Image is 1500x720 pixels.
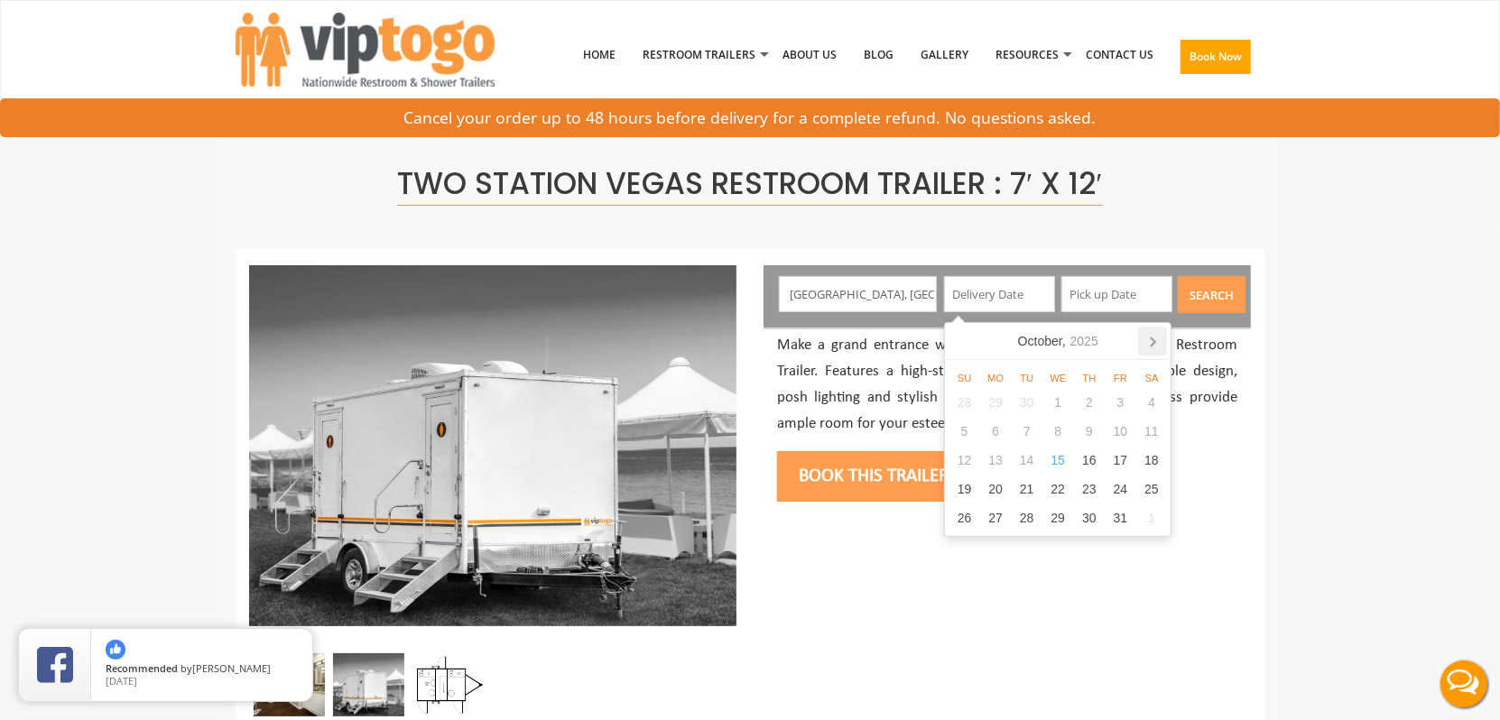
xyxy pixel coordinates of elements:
[1011,417,1042,446] div: 7
[980,475,1012,503] div: 20
[949,388,980,417] div: 28
[1074,417,1106,446] div: 9
[949,503,980,532] div: 26
[980,446,1012,475] div: 13
[106,661,178,675] span: Recommended
[192,661,271,675] span: [PERSON_NAME]
[1042,388,1074,417] div: 1
[1011,446,1042,475] div: 14
[944,276,1055,312] input: Delivery Date
[1042,371,1074,385] div: We
[1011,475,1042,503] div: 21
[907,8,982,102] a: Gallery
[629,8,769,102] a: Restroom Trailers
[1105,417,1136,446] div: 10
[1042,475,1074,503] div: 22
[1167,8,1264,113] a: Book Now
[1105,446,1136,475] div: 17
[37,647,73,683] img: Review Rating
[949,475,980,503] div: 19
[1042,446,1074,475] div: 15
[333,653,404,716] img: Side view of two station restroom trailer with separate doors for males and females
[1136,446,1168,475] div: 18
[1136,371,1168,385] div: Sa
[777,333,1237,438] p: Make a grand entrance with this mid sized Vegas 2 Station Restroom Trailer. Features a high-style...
[769,8,850,102] a: About Us
[1074,475,1106,503] div: 23
[949,417,980,446] div: 5
[982,8,1072,102] a: Resources
[850,8,907,102] a: Blog
[1136,503,1168,532] div: 1
[1042,503,1074,532] div: 29
[980,371,1012,385] div: Mo
[1136,388,1168,417] div: 4
[1105,371,1136,385] div: Fr
[1011,388,1042,417] div: 30
[236,13,495,87] img: VIPTOGO
[1136,475,1168,503] div: 25
[1074,503,1106,532] div: 30
[1012,371,1043,385] div: Tu
[1181,40,1251,74] button: Book Now
[1105,503,1136,532] div: 31
[949,446,980,475] div: 12
[1011,503,1042,532] div: 28
[569,8,629,102] a: Home
[1070,332,1098,350] i: 2025
[1074,446,1106,475] div: 16
[949,371,980,385] div: Su
[412,653,483,716] img: Floor Plan of 2 station restroom with sink and toilet
[397,162,1102,206] span: Two Station Vegas Restroom Trailer : 7′ x 12′
[1011,327,1106,355] div: October,
[1061,276,1172,312] input: Pick up Date
[1105,388,1136,417] div: 3
[1136,417,1168,446] div: 11
[1072,8,1167,102] a: Contact Us
[980,417,1012,446] div: 6
[1074,371,1106,385] div: Th
[1105,475,1136,503] div: 24
[980,388,1012,417] div: 29
[106,640,125,660] img: thumbs up icon
[1428,648,1500,720] button: Live Chat
[106,663,298,676] span: by
[106,674,137,688] span: [DATE]
[980,503,1012,532] div: 27
[779,276,938,312] input: Enter your Address
[1042,417,1074,446] div: 8
[1074,388,1106,417] div: 2
[777,451,970,502] button: Book this trailer
[249,265,736,626] img: Side view of two station restroom trailer with separate doors for males and females
[1178,276,1245,313] button: Search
